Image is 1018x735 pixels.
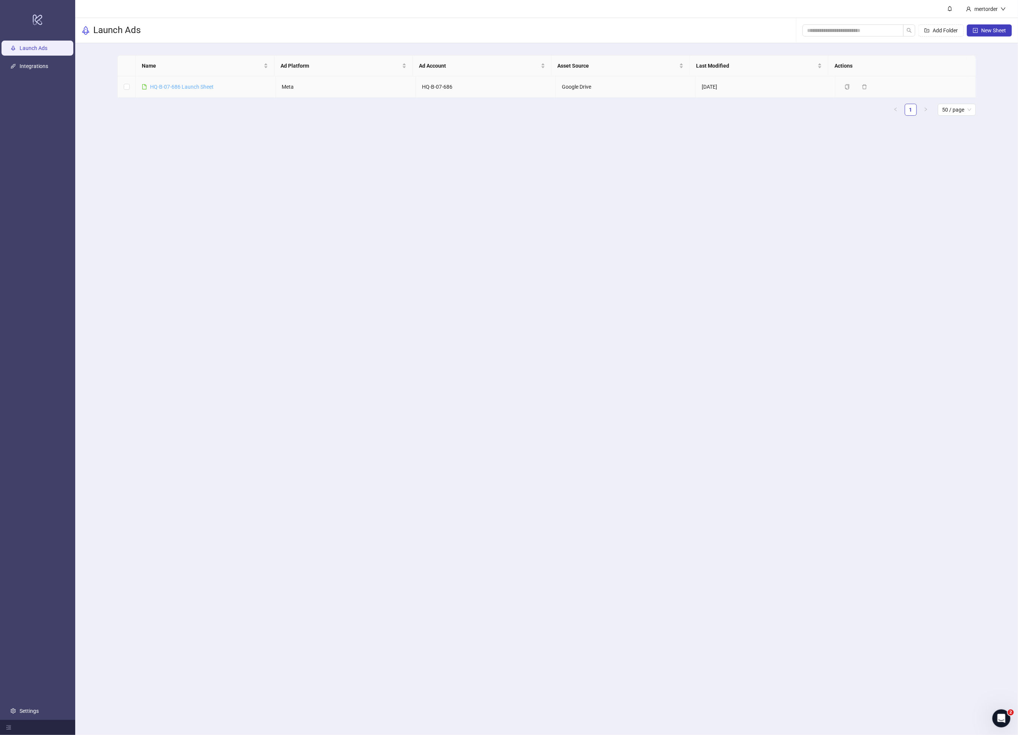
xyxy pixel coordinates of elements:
a: 1 [905,104,916,115]
span: menu-fold [6,725,11,730]
button: New Sheet [967,24,1012,36]
span: left [894,107,898,112]
h3: Launch Ads [93,24,141,36]
div: mertorder [971,5,1001,13]
a: Launch Ads [20,45,47,51]
span: folder-add [924,28,930,33]
a: Settings [20,708,39,714]
th: Ad Account [413,56,551,76]
td: Meta [276,76,416,98]
span: New Sheet [981,27,1006,33]
li: 1 [905,104,917,116]
span: Ad Platform [281,62,401,70]
span: plus-square [973,28,978,33]
span: Ad Account [419,62,539,70]
span: Last Modified [696,62,816,70]
th: Name [136,56,274,76]
th: Ad Platform [275,56,413,76]
a: Integrations [20,63,48,69]
li: Next Page [920,104,932,116]
td: HQ-B-07-686 [416,76,556,98]
span: search [907,28,912,33]
div: Page Size [938,104,976,116]
button: right [920,104,932,116]
span: 50 / page [942,104,971,115]
th: Asset Source [552,56,690,76]
span: Name [142,62,262,70]
span: rocket [81,26,90,35]
td: [DATE] [696,76,836,98]
th: Actions [828,56,967,76]
span: Asset Source [558,62,678,70]
span: Add Folder [933,27,958,33]
td: Google Drive [556,76,696,98]
span: user [966,6,971,12]
iframe: Intercom live chat [992,709,1010,727]
span: right [924,107,928,112]
span: bell [947,6,953,11]
a: HQ-B-07-686 Launch Sheet [150,84,214,90]
span: file [142,84,147,89]
button: left [890,104,902,116]
button: Add Folder [918,24,964,36]
span: copy [845,84,850,89]
span: delete [862,84,867,89]
span: down [1001,6,1006,12]
span: 2 [1008,709,1014,715]
th: Last Modified [690,56,828,76]
li: Previous Page [890,104,902,116]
